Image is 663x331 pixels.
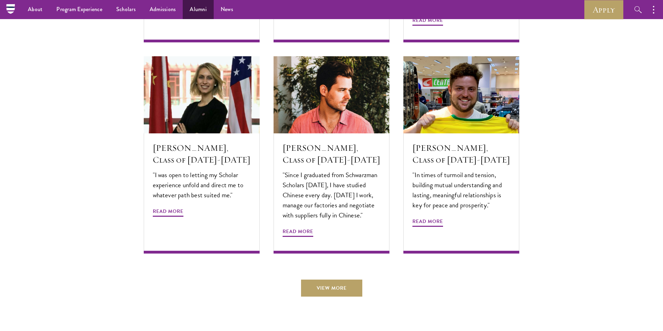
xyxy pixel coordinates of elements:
[412,142,510,166] h5: [PERSON_NAME], Class of [DATE]-[DATE]
[153,207,183,218] span: Read More
[283,142,380,166] h5: [PERSON_NAME], Class of [DATE]-[DATE]
[274,56,389,254] a: [PERSON_NAME], Class of [DATE]-[DATE] "Since I graduated from Schwarzman Scholars [DATE], I have ...
[153,170,251,200] p: "I was open to letting my Scholar experience unfold and direct me to whatever path best suited me."
[283,227,313,238] span: Read More
[301,280,362,296] a: View More
[283,170,380,220] p: "Since I graduated from Schwarzman Scholars [DATE], I have studied Chinese every day. [DATE] I wo...
[412,217,443,228] span: Read More
[403,56,519,254] a: [PERSON_NAME], Class of [DATE]-[DATE] "In times of turmoil and tension, building mutual understan...
[412,16,443,27] span: Read More
[412,170,510,210] p: "In times of turmoil and tension, building mutual understanding and lasting, meaningful relations...
[153,142,251,166] h5: [PERSON_NAME], Class of [DATE]-[DATE]
[144,56,260,254] a: [PERSON_NAME], Class of [DATE]-[DATE] "I was open to letting my Scholar experience unfold and dir...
